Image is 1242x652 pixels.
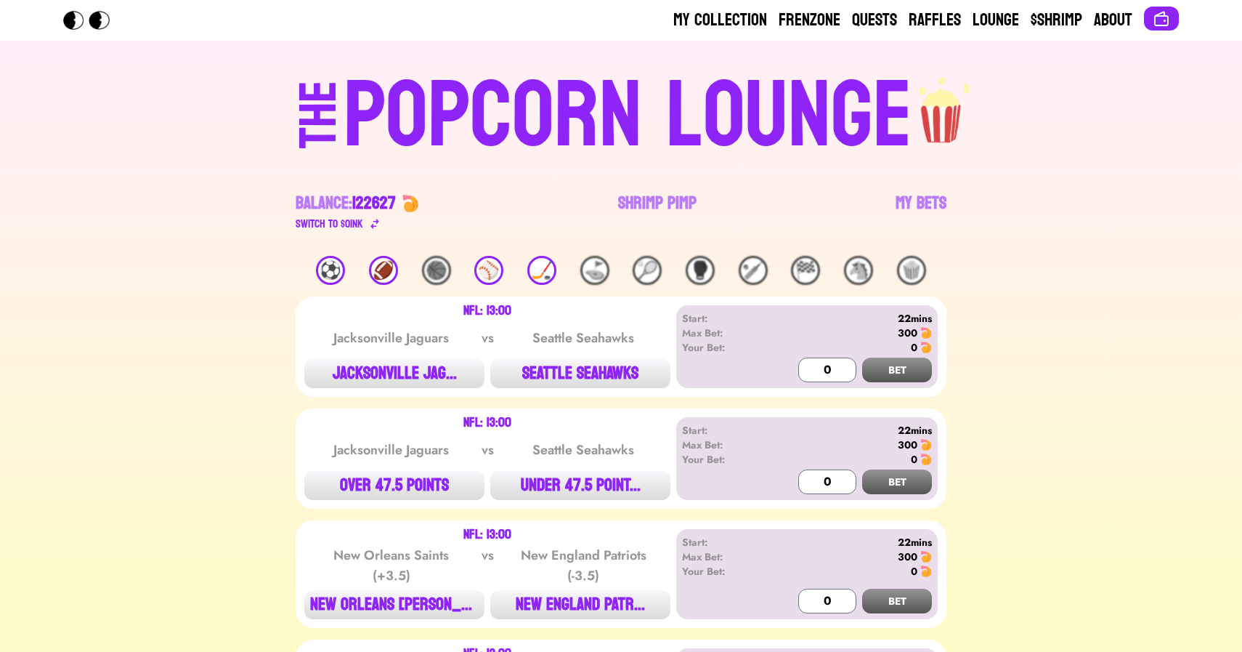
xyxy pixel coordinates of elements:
button: NEW ENGLAND PATR... [490,590,670,619]
div: Switch to $ OINK [296,215,363,233]
div: ⚽️ [316,256,345,285]
div: Start: [682,311,766,326]
div: 🏈 [369,256,398,285]
div: vs [479,545,497,586]
img: Popcorn [63,11,121,30]
div: New England Patriots (-3.5) [510,545,657,586]
img: 🍤 [920,566,932,577]
div: ⚾️ [474,256,503,285]
div: 🥊 [686,256,715,285]
a: Quests [852,9,897,32]
div: Start: [682,535,766,550]
div: Max Bet: [682,550,766,564]
div: Balance: [296,192,396,215]
div: Seattle Seahawks [510,440,657,460]
div: 0 [911,564,917,579]
img: 🍤 [920,327,932,339]
div: Start: [682,423,766,438]
button: JACKSONVILLE JAG... [304,359,484,388]
div: NFL: 13:00 [463,305,511,317]
div: 🏁 [791,256,820,285]
button: SEATTLE SEAHAWKS [490,359,670,388]
img: 🍤 [920,342,932,353]
div: Your Bet: [682,564,766,579]
div: Your Bet: [682,452,766,467]
a: Raffles [909,9,961,32]
div: Seattle Seahawks [510,328,657,348]
div: vs [479,328,497,348]
div: 0 [911,340,917,355]
a: About [1094,9,1132,32]
button: BET [862,358,932,382]
div: NFL: 13:00 [463,529,511,541]
div: Max Bet: [682,438,766,452]
a: Frenzone [779,9,840,32]
a: Shrimp Pimp [618,192,697,233]
span: 122627 [352,188,396,219]
div: 0 [911,452,917,467]
div: THE [293,81,345,177]
button: UNDER 47.5 POINT... [490,471,670,500]
a: Lounge [973,9,1019,32]
div: vs [479,440,497,460]
div: 🍿 [897,256,926,285]
div: 300 [898,438,917,452]
button: BET [862,589,932,613]
div: 🎾 [633,256,662,285]
a: $Shrimp [1031,9,1082,32]
button: NEW ORLEANS [PERSON_NAME]... [304,590,484,619]
div: Max Bet: [682,326,766,340]
div: ⛳️ [580,256,609,285]
a: THEPOPCORN LOUNGEpopcorn [174,64,1068,163]
div: NFL: 13:00 [463,417,511,429]
img: 🍤 [920,551,932,563]
div: 22mins [766,535,932,550]
div: 300 [898,326,917,340]
img: popcorn [912,64,972,145]
div: Jacksonville Jaguars [318,328,465,348]
img: 🍤 [920,439,932,451]
div: Jacksonville Jaguars [318,440,465,460]
button: BET [862,470,932,494]
img: Connect wallet [1153,10,1170,28]
div: 300 [898,550,917,564]
img: 🍤 [402,195,419,212]
div: 🏀 [422,256,451,285]
div: 🏏 [739,256,768,285]
a: My Bets [896,192,946,233]
div: 🐴 [844,256,873,285]
div: 🏒 [527,256,556,285]
button: OVER 47.5 POINTS [304,471,484,500]
div: New Orleans Saints (+3.5) [318,545,465,586]
a: My Collection [673,9,767,32]
img: 🍤 [920,454,932,465]
div: POPCORN LOUNGE [344,70,912,163]
div: 22mins [766,423,932,438]
div: Your Bet: [682,340,766,355]
div: 22mins [766,311,932,326]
